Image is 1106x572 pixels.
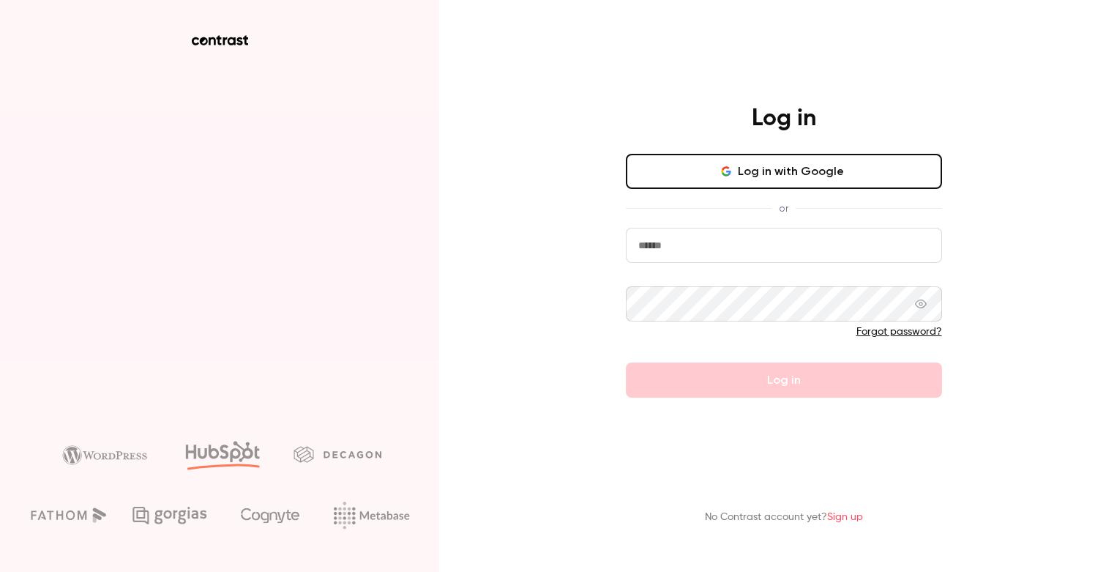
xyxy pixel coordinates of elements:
[771,201,796,216] span: or
[626,154,942,189] button: Log in with Google
[705,510,863,525] p: No Contrast account yet?
[294,446,381,462] img: decagon
[827,512,863,522] a: Sign up
[856,327,942,337] a: Forgot password?
[752,104,816,133] h4: Log in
